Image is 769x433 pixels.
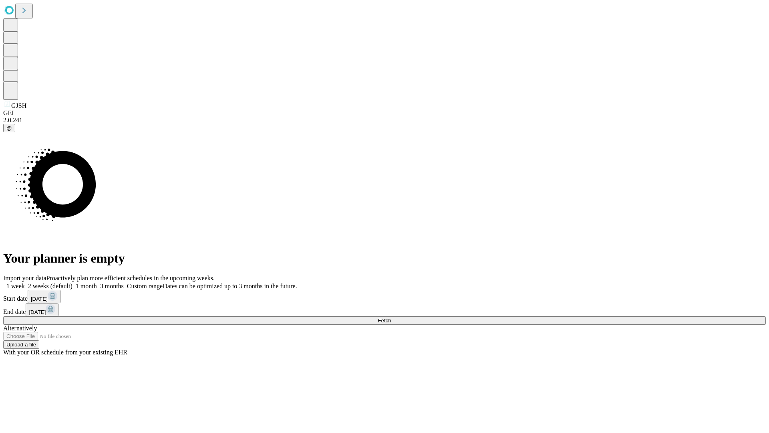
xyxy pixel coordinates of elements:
div: End date [3,303,766,316]
button: [DATE] [26,303,58,316]
button: Upload a file [3,340,39,349]
span: GJSH [11,102,26,109]
span: @ [6,125,12,131]
h1: Your planner is empty [3,251,766,266]
span: Custom range [127,283,163,289]
button: @ [3,124,15,132]
span: 1 month [76,283,97,289]
span: 3 months [100,283,124,289]
div: 2.0.241 [3,117,766,124]
span: Proactively plan more efficient schedules in the upcoming weeks. [46,275,215,281]
span: Alternatively [3,325,37,332]
div: Start date [3,290,766,303]
span: Fetch [378,318,391,324]
span: Import your data [3,275,46,281]
span: With your OR schedule from your existing EHR [3,349,127,356]
button: [DATE] [28,290,60,303]
button: Fetch [3,316,766,325]
div: GEI [3,109,766,117]
span: 1 week [6,283,25,289]
span: 2 weeks (default) [28,283,72,289]
span: Dates can be optimized up to 3 months in the future. [163,283,297,289]
span: [DATE] [29,309,46,315]
span: [DATE] [31,296,48,302]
